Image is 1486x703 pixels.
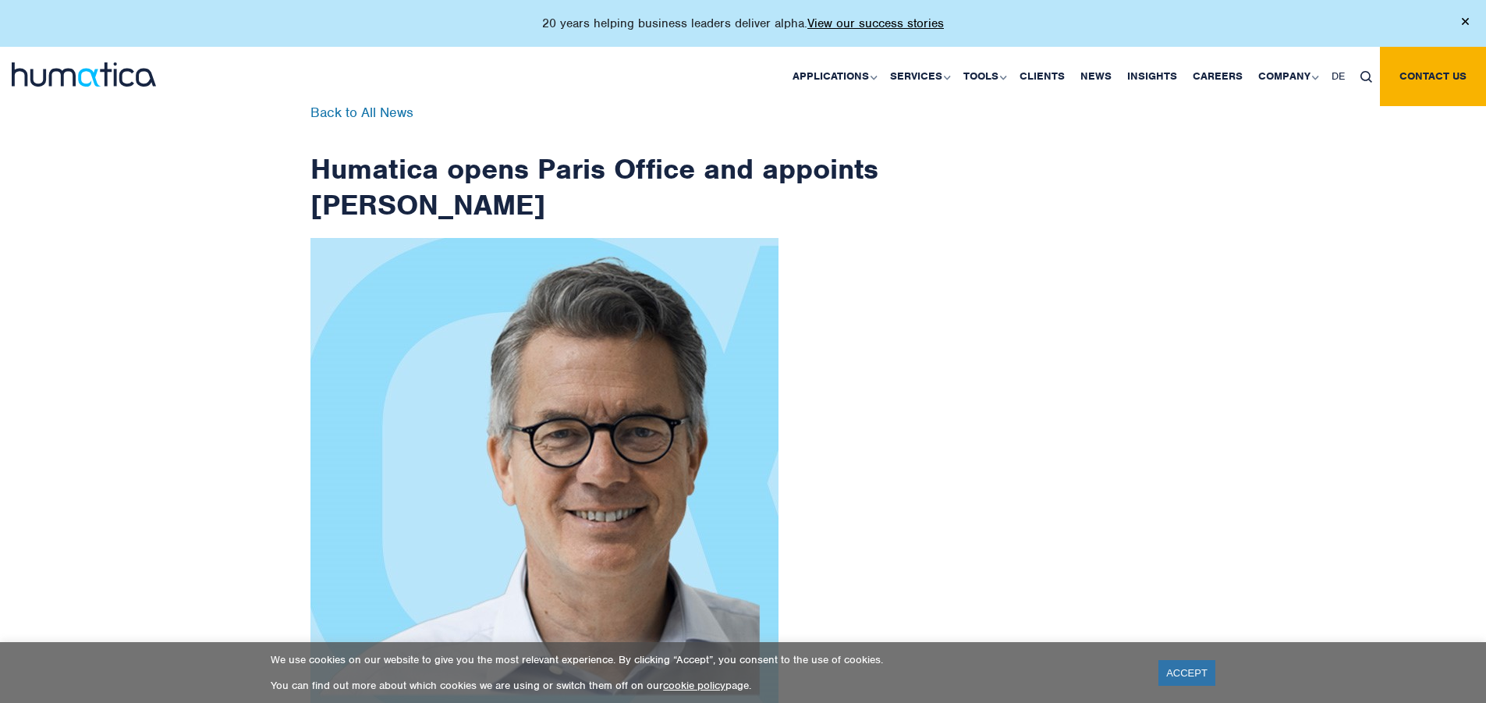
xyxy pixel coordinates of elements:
a: View our success stories [807,16,944,31]
img: logo [12,62,156,87]
span: DE [1332,69,1345,83]
p: 20 years helping business leaders deliver alpha. [542,16,944,31]
h1: Humatica opens Paris Office and appoints [PERSON_NAME] [310,106,880,222]
img: search_icon [1360,71,1372,83]
a: Insights [1119,47,1185,106]
a: DE [1324,47,1353,106]
a: ACCEPT [1158,660,1215,686]
a: News [1073,47,1119,106]
p: We use cookies on our website to give you the most relevant experience. By clicking “Accept”, you... [271,653,1139,666]
a: Clients [1012,47,1073,106]
a: Back to All News [310,104,413,121]
a: Careers [1185,47,1250,106]
a: Contact us [1380,47,1486,106]
a: Services [882,47,956,106]
a: Tools [956,47,1012,106]
a: Applications [785,47,882,106]
p: You can find out more about which cookies we are using or switch them off on our page. [271,679,1139,692]
a: cookie policy [663,679,725,692]
a: Company [1250,47,1324,106]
